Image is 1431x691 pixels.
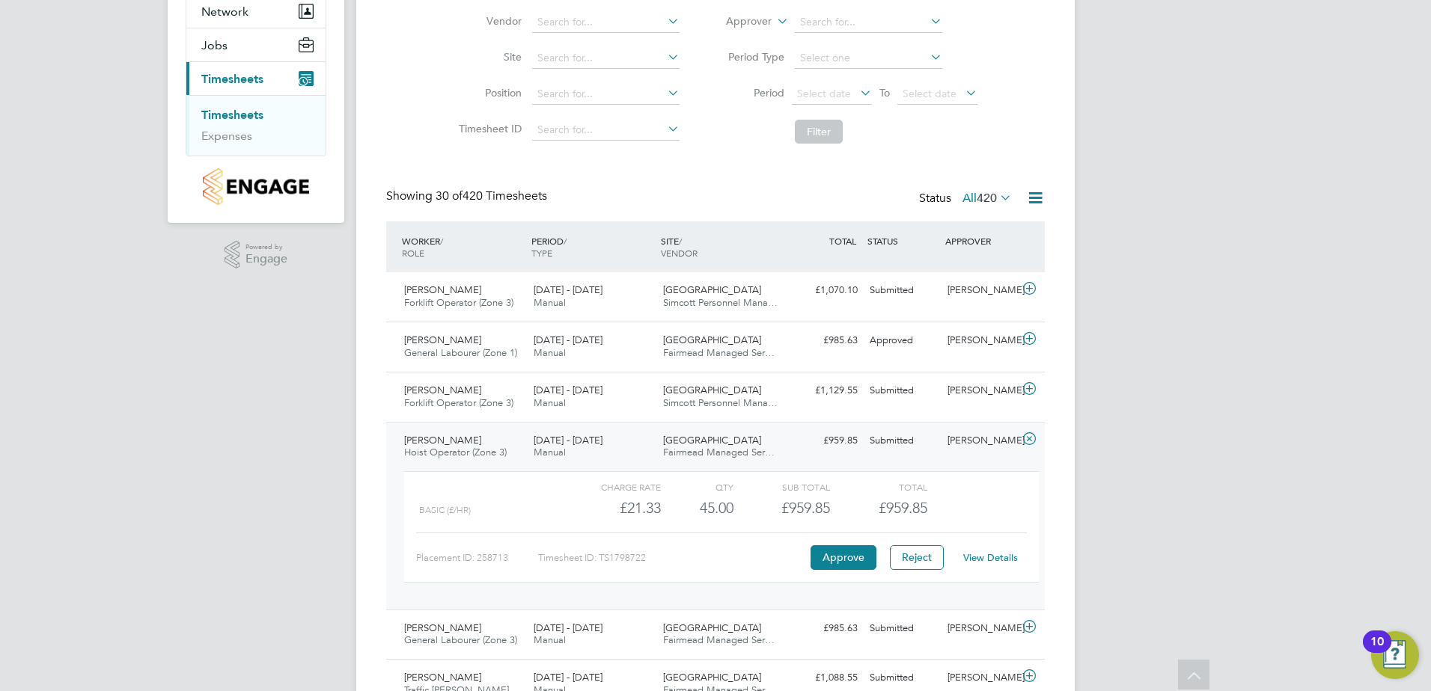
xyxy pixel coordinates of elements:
div: £985.63 [786,328,864,353]
span: [DATE] - [DATE] [534,671,602,684]
div: £1,129.55 [786,378,864,403]
label: Timesheet ID [454,122,522,135]
span: 420 Timesheets [436,188,547,203]
span: [GEOGRAPHIC_DATA] [663,621,761,634]
div: [PERSON_NAME] [942,666,1019,690]
div: Approved [864,328,942,353]
a: Go to home page [186,168,326,205]
span: 420 [977,191,997,206]
div: Placement ID: 258713 [416,546,538,570]
button: Timesheets [186,62,326,95]
label: Site [454,50,522,64]
span: [PERSON_NAME] [404,434,481,446]
span: [PERSON_NAME] [404,334,481,346]
div: Status [919,188,1015,209]
span: [DATE] - [DATE] [534,334,602,346]
span: Fairmead Managed Ser… [663,346,775,359]
div: Submitted [864,378,942,403]
div: £1,088.55 [786,666,864,690]
a: Timesheets [201,108,263,122]
button: Jobs [186,28,326,61]
span: General Labourer (Zone 1) [404,346,517,359]
div: Total [830,478,927,496]
span: [PERSON_NAME] [404,384,481,396]
span: Basic (£/HR) [419,505,471,515]
div: £959.85 [733,496,830,520]
div: WORKER [398,227,528,266]
span: Manual [534,296,566,309]
input: Search for... [532,48,680,69]
div: [PERSON_NAME] [942,278,1019,303]
span: Forklift Operator (Zone 3) [404,296,513,309]
span: Powered by [245,241,287,254]
div: 10 [1370,642,1384,661]
div: Timesheet ID: TS1798722 [538,546,807,570]
label: Period Type [717,50,784,64]
span: Timesheets [201,72,263,86]
div: [PERSON_NAME] [942,328,1019,353]
div: Submitted [864,278,942,303]
input: Search for... [532,84,680,105]
input: Search for... [532,12,680,33]
input: Search for... [532,120,680,141]
div: Charge rate [564,478,661,496]
label: Vendor [454,14,522,28]
span: General Labourer (Zone 3) [404,633,517,646]
div: £1,070.10 [786,278,864,303]
span: [GEOGRAPHIC_DATA] [663,384,761,396]
label: Position [454,86,522,99]
span: TOTAL [829,235,856,247]
button: Approve [811,545,876,569]
span: / [679,235,682,247]
div: Submitted [864,616,942,641]
span: Hoist Operator (Zone 3) [404,446,507,458]
div: [PERSON_NAME] [942,378,1019,403]
span: [GEOGRAPHIC_DATA] [663,671,761,684]
label: Period [717,86,784,99]
div: Showing [386,188,550,204]
span: Manual [534,346,566,359]
button: Filter [795,120,843,144]
div: QTY [661,478,733,496]
span: Fairmead Managed Ser… [663,446,775,458]
span: [PERSON_NAME] [404,283,481,296]
div: Timesheets [186,95,326,156]
span: / [564,235,567,247]
div: Submitted [864,666,942,690]
label: Approver [704,14,772,29]
span: Simcott Personnel Mana… [663,396,778,409]
div: [PERSON_NAME] [942,616,1019,641]
span: [DATE] - [DATE] [534,283,602,296]
span: Manual [534,633,566,646]
div: [PERSON_NAME] [942,429,1019,453]
span: Manual [534,446,566,458]
span: Select date [797,87,851,100]
div: STATUS [864,227,942,254]
span: [GEOGRAPHIC_DATA] [663,334,761,346]
input: Select one [795,48,942,69]
span: [DATE] - [DATE] [534,434,602,446]
div: Sub Total [733,478,830,496]
div: APPROVER [942,227,1019,254]
button: Reject [890,545,944,569]
span: TYPE [531,247,552,259]
span: Fairmead Managed Ser… [663,633,775,646]
a: Powered byEngage [225,241,288,269]
span: Network [201,4,248,19]
span: £959.85 [879,499,927,517]
div: 45.00 [661,496,733,520]
span: Engage [245,253,287,265]
span: Jobs [201,38,228,52]
div: £959.85 [786,429,864,453]
img: countryside-properties-logo-retina.png [203,168,308,205]
div: Submitted [864,429,942,453]
span: Forklift Operator (Zone 3) [404,396,513,409]
div: £985.63 [786,616,864,641]
label: All [962,191,1012,206]
span: [PERSON_NAME] [404,671,481,684]
span: / [440,235,443,247]
span: [PERSON_NAME] [404,621,481,634]
span: [GEOGRAPHIC_DATA] [663,283,761,296]
button: Open Resource Center, 10 new notifications [1371,631,1419,679]
span: ROLE [402,247,424,259]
